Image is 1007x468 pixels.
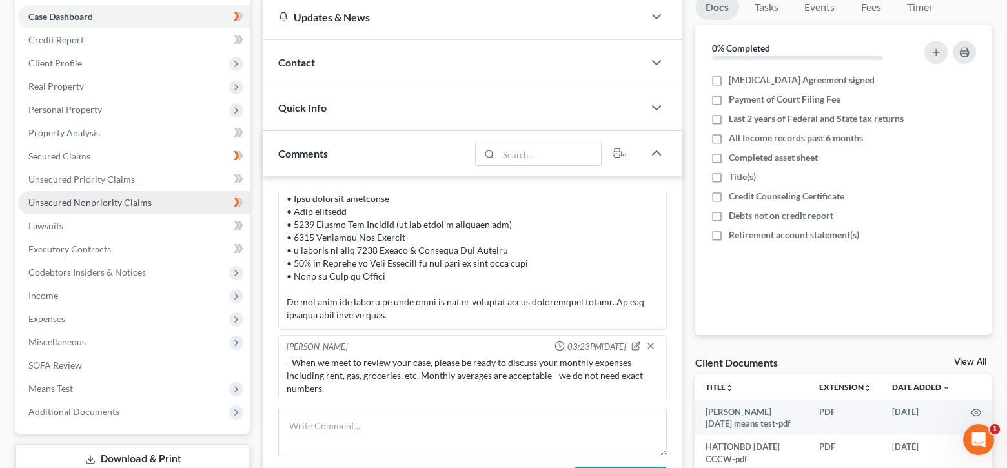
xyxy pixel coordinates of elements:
span: Quick Info [278,101,327,114]
span: Unsecured Nonpriority Claims [28,197,152,208]
a: Lawsuits [18,214,250,238]
span: Miscellaneous [28,336,86,347]
span: Personal Property [28,104,102,115]
span: Case Dashboard [28,11,93,22]
span: 1 [990,424,1000,434]
span: Additional Documents [28,406,119,417]
span: Payment of Court Filing Fee [729,93,840,106]
strong: 0% Completed [712,43,770,54]
span: Debts not on credit report [729,209,833,222]
a: Property Analysis [18,121,250,145]
a: SOFA Review [18,354,250,377]
span: Credit Counseling Certificate [729,190,844,203]
div: [PERSON_NAME] [287,341,348,354]
a: Extensionunfold_more [819,382,871,392]
div: - When we meet to review your case, please be ready to discuss your monthly expenses including re... [287,356,658,395]
a: Date Added expand_more [892,382,950,392]
a: Titleunfold_more [706,382,733,392]
td: PDF [809,400,882,436]
span: Credit Report [28,34,84,45]
span: [MEDICAL_DATA] Agreement signed [729,74,875,86]
div: Updates & News [278,10,628,24]
span: All Income records past 6 months [729,132,863,145]
span: Unsecured Priority Claims [28,174,135,185]
span: Last 2 years of Federal and State tax returns [729,112,904,125]
a: View All [954,358,986,367]
span: Codebtors Insiders & Notices [28,267,146,278]
span: Client Profile [28,57,82,68]
span: Means Test [28,383,73,394]
input: Search... [499,143,602,165]
span: SOFA Review [28,360,82,371]
span: Title(s) [729,170,756,183]
span: Retirement account statement(s) [729,229,859,241]
span: Comments [278,147,328,159]
span: Completed asset sheet [729,151,818,164]
a: Unsecured Priority Claims [18,168,250,191]
span: Real Property [28,81,84,92]
a: Case Dashboard [18,5,250,28]
span: Contact [278,56,315,68]
i: expand_more [942,384,950,392]
span: Executory Contracts [28,243,111,254]
td: [DATE] [882,400,961,436]
span: Income [28,290,58,301]
a: Unsecured Nonpriority Claims [18,191,250,214]
a: Credit Report [18,28,250,52]
a: Secured Claims [18,145,250,168]
a: Executory Contracts [18,238,250,261]
span: Secured Claims [28,150,90,161]
span: Expenses [28,313,65,324]
div: Client Documents [695,356,778,369]
span: 03:23PM[DATE] [567,341,626,353]
td: [PERSON_NAME] [DATE] means test-pdf [695,400,809,436]
span: Property Analysis [28,127,100,138]
span: Lawsuits [28,220,63,231]
iframe: Intercom live chat [963,424,994,455]
i: unfold_more [864,384,871,392]
i: unfold_more [726,384,733,392]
